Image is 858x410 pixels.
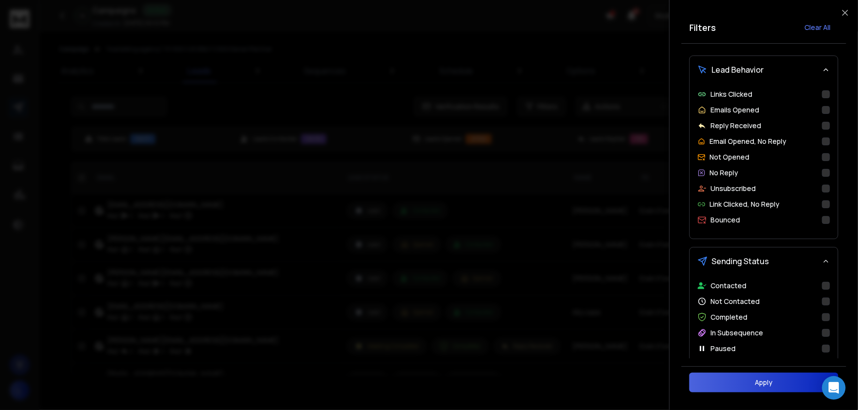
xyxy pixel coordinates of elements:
p: Links Clicked [710,89,752,99]
p: Not Opened [710,152,749,162]
span: Sending Status [711,255,769,267]
div: Open Intercom Messenger [822,376,846,400]
p: Reply Received [710,121,761,131]
p: Not Contacted [710,297,760,306]
p: No Reply [710,168,738,178]
p: Email Opened, No Reply [710,137,786,146]
p: Link Clicked, No Reply [710,199,779,209]
button: Lead Behavior [690,56,838,83]
p: Completed [710,312,747,322]
p: In Subsequence [710,328,763,338]
div: Lead Behavior [690,83,838,239]
button: Apply [689,373,838,392]
p: Emails Opened [710,105,759,115]
button: Sending Status [690,247,838,275]
span: Lead Behavior [711,64,764,76]
button: Clear All [797,18,838,37]
p: Bounced [710,215,740,225]
h2: Filters [689,21,716,34]
div: Sending Status [690,275,838,383]
p: Unsubscribed [710,184,756,193]
p: Contacted [710,281,746,291]
p: Paused [710,344,736,354]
